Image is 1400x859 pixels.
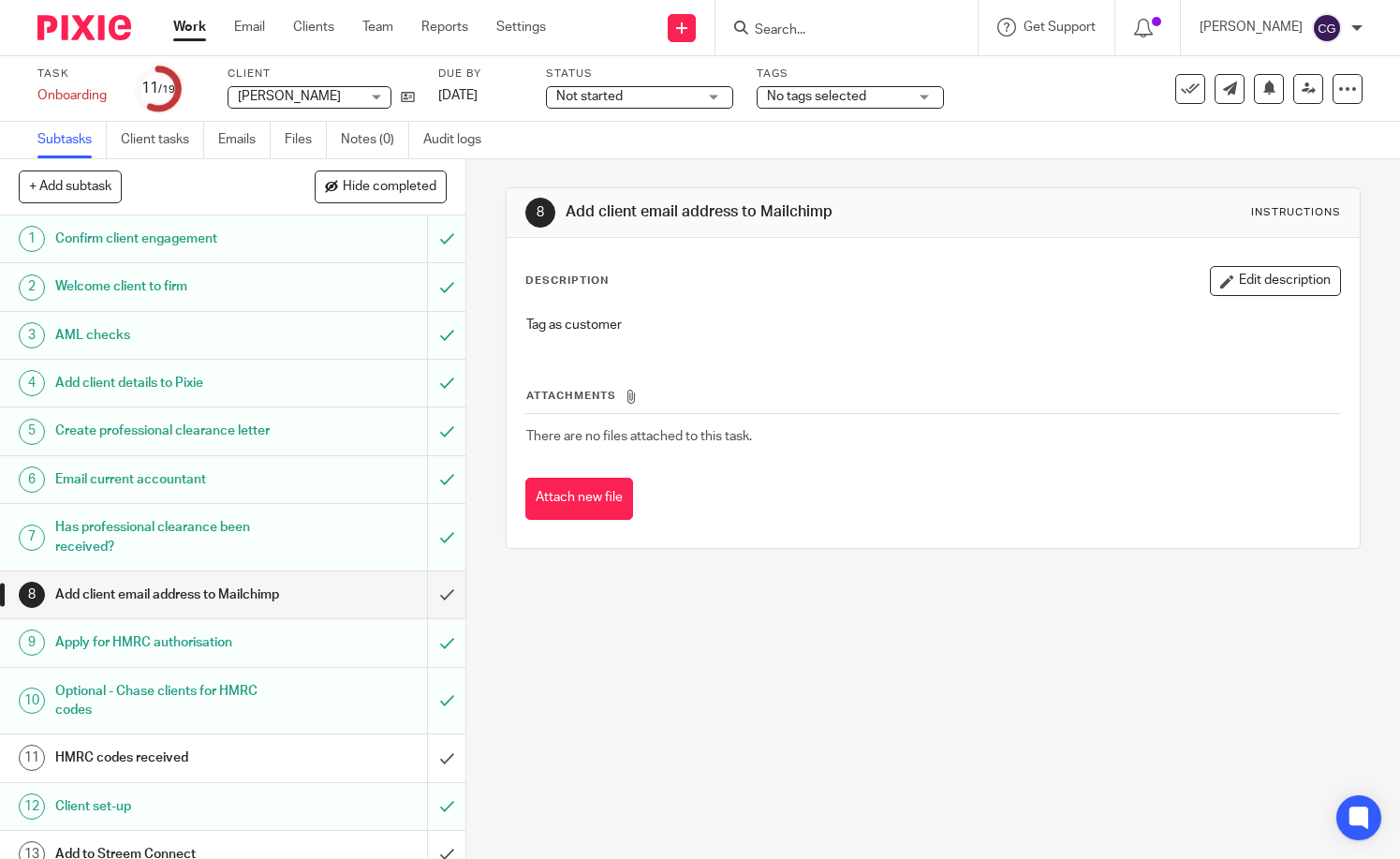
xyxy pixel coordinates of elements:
[362,18,393,37] a: Team
[19,467,45,493] div: 6
[55,225,291,253] h1: Confirm client engagement
[37,86,112,105] div: Onboarding
[19,688,45,714] div: 10
[496,18,546,37] a: Settings
[526,316,1341,334] p: Tag as customer
[293,18,334,37] a: Clients
[1312,13,1342,43] img: svg%3E
[1210,266,1341,296] button: Edit description
[19,322,45,348] div: 3
[19,370,45,396] div: 4
[315,170,447,202] button: Hide completed
[19,274,45,301] div: 2
[55,273,291,301] h1: Welcome client to firm
[343,180,436,195] span: Hide completed
[1200,18,1303,37] p: [PERSON_NAME]
[19,170,122,202] button: + Add subtask
[238,90,341,103] span: [PERSON_NAME]
[341,122,409,158] a: Notes (0)
[556,90,623,103] span: Not started
[753,22,921,39] input: Search
[55,513,291,561] h1: Has professional clearance been received?
[438,89,478,102] span: [DATE]
[55,677,291,725] h1: Optional - Chase clients for HMRC codes
[19,582,45,608] div: 8
[525,478,633,520] button: Attach new file
[566,202,974,222] h1: Add client email address to Mailchimp
[526,430,752,443] span: There are no files attached to this task.
[767,90,866,103] span: No tags selected
[525,274,609,289] p: Description
[19,629,45,656] div: 9
[438,67,523,81] label: Due by
[423,122,495,158] a: Audit logs
[421,18,468,37] a: Reports
[19,419,45,445] div: 5
[55,417,291,445] h1: Create professional clearance letter
[19,525,45,551] div: 7
[525,198,555,228] div: 8
[1251,205,1341,220] div: Instructions
[526,391,616,401] span: Attachments
[173,18,206,37] a: Work
[55,792,291,821] h1: Client set-up
[19,793,45,820] div: 12
[158,84,175,95] small: /19
[37,67,112,81] label: Task
[19,226,45,252] div: 1
[228,67,415,81] label: Client
[55,744,291,772] h1: HMRC codes received
[546,67,733,81] label: Status
[55,581,291,609] h1: Add client email address to Mailchimp
[55,629,291,657] h1: Apply for HMRC authorisation
[37,15,131,40] img: Pixie
[234,18,265,37] a: Email
[757,67,944,81] label: Tags
[55,369,291,397] h1: Add client details to Pixie
[19,745,45,771] div: 11
[285,122,327,158] a: Files
[55,466,291,494] h1: Email current accountant
[1024,21,1096,34] span: Get Support
[218,122,271,158] a: Emails
[37,122,107,158] a: Subtasks
[141,78,175,99] div: 11
[121,122,204,158] a: Client tasks
[55,321,291,349] h1: AML checks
